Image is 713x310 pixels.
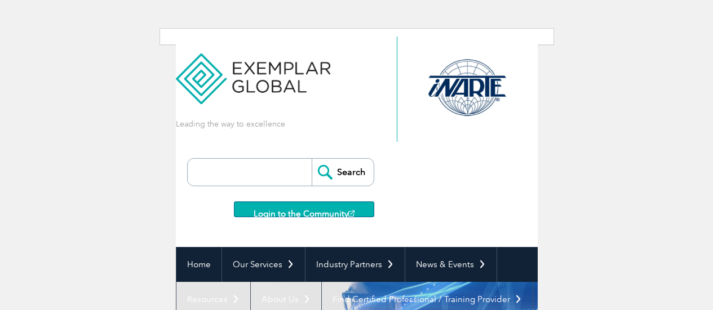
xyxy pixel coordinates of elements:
a: News & Events [405,247,497,282]
a: Our Services [222,247,305,282]
input: Search [312,159,374,186]
a: Home [176,247,222,282]
img: Exemplar Global [176,37,331,104]
img: open_square.png [348,210,355,217]
a: Login to the Community [234,201,374,217]
a: Industry Partners [305,247,405,282]
p: Leading the way to excellence [176,118,285,130]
